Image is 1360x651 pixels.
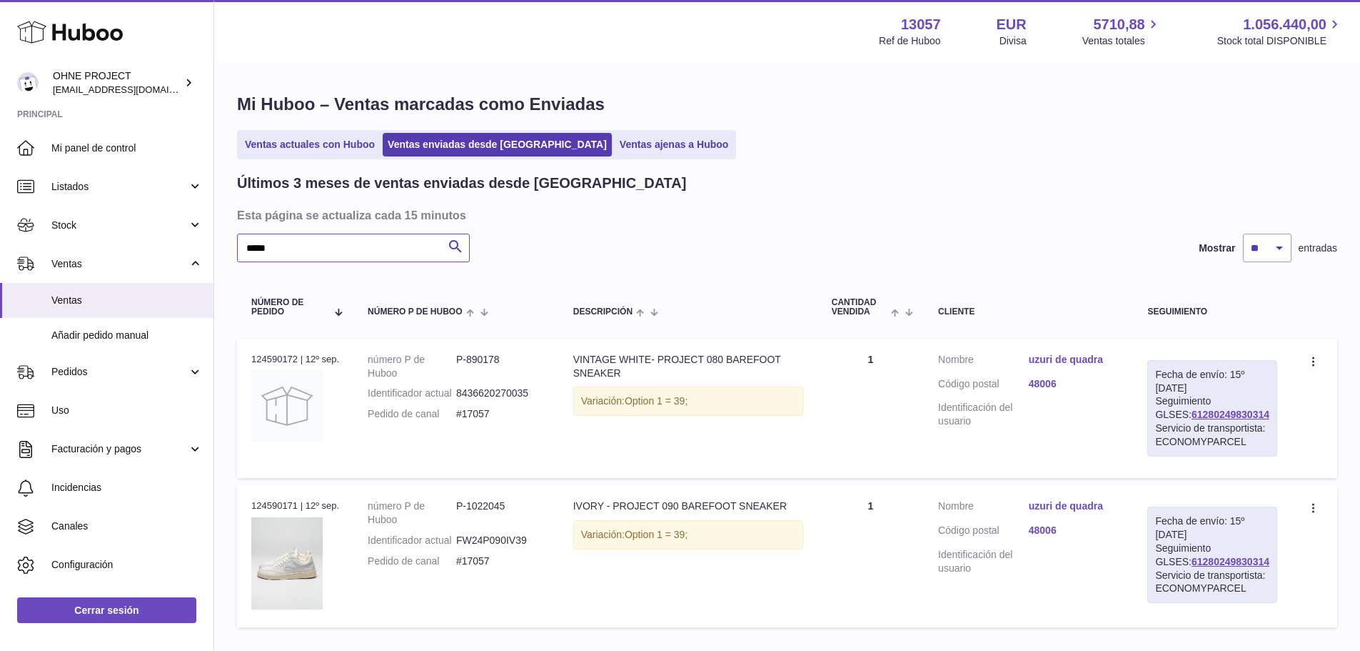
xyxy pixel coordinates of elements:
span: 1.056.440,00 [1243,15,1326,34]
span: Pedidos [51,365,188,379]
dd: 8436620270035 [456,387,545,400]
a: Ventas ajenas a Huboo [615,133,734,156]
span: Añadir pedido manual [51,329,203,342]
span: número P de Huboo [368,307,462,317]
dd: P-1022045 [456,500,545,527]
dt: Nombre [938,353,1029,370]
div: Seguimiento [1147,307,1277,317]
div: Cliente [938,307,1119,317]
dt: Pedido de canal [368,407,456,421]
div: 124590171 | 12º sep. [251,500,339,512]
div: Variación: [573,520,803,550]
div: Divisa [999,34,1027,48]
div: VINTAGE WHITE- PROJECT 080 BAREFOOT SNEAKER [573,353,803,380]
a: 48006 [1029,524,1119,537]
span: Canales [51,520,203,533]
a: Ventas enviadas desde [GEOGRAPHIC_DATA] [383,133,612,156]
span: entradas [1299,242,1337,255]
a: 48006 [1029,377,1119,391]
dt: Identificación del usuario [938,548,1029,575]
dd: #17057 [456,555,545,568]
div: Fecha de envío: 15º [DATE] [1155,368,1269,395]
dt: Nombre [938,500,1029,517]
a: 5710,88 Ventas totales [1082,15,1162,48]
div: Servicio de transportista: ECONOMYPARCEL [1155,422,1269,449]
strong: EUR [997,15,1027,34]
dt: Pedido de canal [368,555,456,568]
div: IVORY - PROJECT 090 BAREFOOT SNEAKER [573,500,803,513]
h2: Últimos 3 meses de ventas enviadas desde [GEOGRAPHIC_DATA] [237,174,686,193]
div: Variación: [573,387,803,416]
img: internalAdmin-13057@internal.huboo.com [17,72,39,94]
strong: 13057 [901,15,941,34]
a: uzuri de quadra [1029,500,1119,513]
dt: Código postal [938,524,1029,541]
dt: Identificación del usuario [938,401,1029,428]
span: Mi panel de control [51,141,203,155]
h1: Mi Huboo – Ventas marcadas como Enviadas [237,93,1337,116]
span: [EMAIL_ADDRESS][DOMAIN_NAME] [53,84,210,95]
div: Seguimiento GLSES: [1147,507,1277,603]
dd: P-890178 [456,353,545,380]
span: Stock total DISPONIBLE [1217,34,1343,48]
span: Uso [51,404,203,417]
span: Ventas [51,294,203,307]
img: no-photo.jpg [251,370,323,442]
div: OHNE PROJECT [53,69,181,96]
td: 1 [817,485,924,627]
a: 61280249830314 [1192,409,1269,420]
span: Option 1 = 39; [625,395,687,407]
span: Cantidad vendida [832,298,887,317]
img: IVORYSMALL.jpg [251,517,323,610]
dt: Identificador actual [368,387,456,400]
h3: Esta página se actualiza cada 15 minutos [237,207,1334,223]
a: 61280249830314 [1192,556,1269,567]
span: Ventas totales [1082,34,1162,48]
dt: número P de Huboo [368,353,456,380]
span: Stock [51,219,188,232]
span: Número de pedido [251,298,327,317]
div: Seguimiento GLSES: [1147,360,1277,457]
dt: número P de Huboo [368,500,456,527]
dd: FW24P090IV39 [456,534,545,547]
a: Cerrar sesión [17,597,196,623]
div: 124590172 | 12º sep. [251,353,339,366]
span: Descripción [573,307,633,317]
label: Mostrar [1199,242,1235,255]
span: Configuración [51,558,203,572]
span: Listados [51,180,188,194]
span: Incidencias [51,481,203,495]
div: Ref de Huboo [879,34,940,48]
a: 1.056.440,00 Stock total DISPONIBLE [1217,15,1343,48]
td: 1 [817,339,924,478]
a: uzuri de quadra [1029,353,1119,367]
dt: Código postal [938,377,1029,394]
span: Ventas [51,257,188,271]
span: 5710,88 [1093,15,1144,34]
dt: Identificador actual [368,534,456,547]
a: Ventas actuales con Huboo [240,133,380,156]
div: Servicio de transportista: ECONOMYPARCEL [1155,569,1269,596]
span: Option 1 = 39; [625,529,687,540]
div: Fecha de envío: 15º [DATE] [1155,515,1269,542]
span: Facturación y pagos [51,442,188,456]
dd: #17057 [456,407,545,421]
